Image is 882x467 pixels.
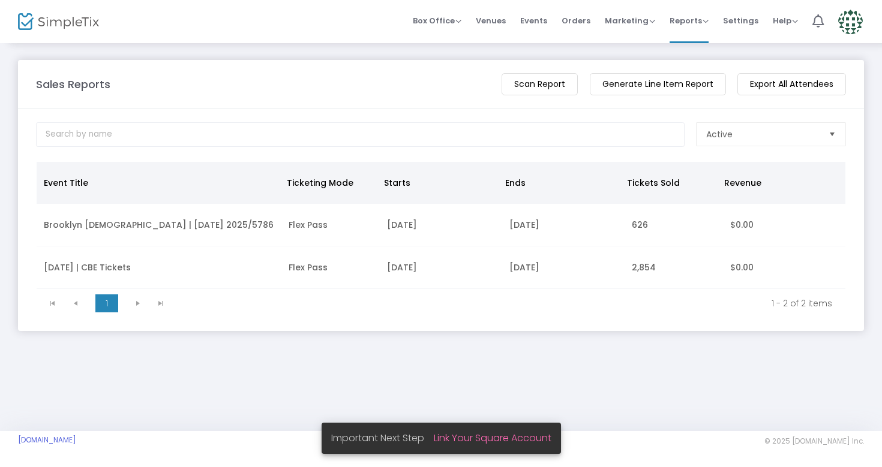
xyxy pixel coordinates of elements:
td: [DATE] [380,246,502,289]
span: Settings [723,5,758,36]
span: Marketing [605,15,655,26]
span: Venues [476,5,506,36]
th: Tickets Sold [620,162,717,204]
td: Flex Pass [281,204,379,246]
m-button: Export All Attendees [737,73,846,95]
span: Page 1 [95,294,118,312]
td: [DATE] | CBE Tickets [37,246,281,289]
m-button: Generate Line Item Report [590,73,726,95]
div: Data table [37,162,845,289]
input: Search by name [36,122,685,147]
th: Event Title [37,162,280,204]
button: Select [824,123,841,146]
m-panel-title: Sales Reports [36,76,110,92]
a: [DOMAIN_NAME] [18,435,76,445]
td: [DATE] [380,204,502,246]
span: Revenue [724,177,761,189]
td: 2,854 [625,246,722,289]
span: Reports [670,15,709,26]
m-button: Scan Report [502,73,578,95]
span: Events [520,5,547,36]
td: Flex Pass [281,246,379,289]
td: Brooklyn [DEMOGRAPHIC_DATA] | [DATE] 2025/5786 [37,204,281,246]
span: Important Next Step [331,431,434,445]
span: Box Office [413,15,461,26]
span: Active [706,128,733,140]
td: $0.00 [723,246,845,289]
td: 626 [625,204,722,246]
th: Starts [377,162,498,204]
th: Ticketing Mode [280,162,377,204]
kendo-pager-info: 1 - 2 of 2 items [181,297,832,309]
th: Ends [498,162,619,204]
span: Orders [562,5,590,36]
td: $0.00 [723,204,845,246]
a: Link Your Square Account [434,431,551,445]
span: Help [773,15,798,26]
td: [DATE] [502,204,625,246]
td: [DATE] [502,246,625,289]
span: © 2025 [DOMAIN_NAME] Inc. [764,436,864,446]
